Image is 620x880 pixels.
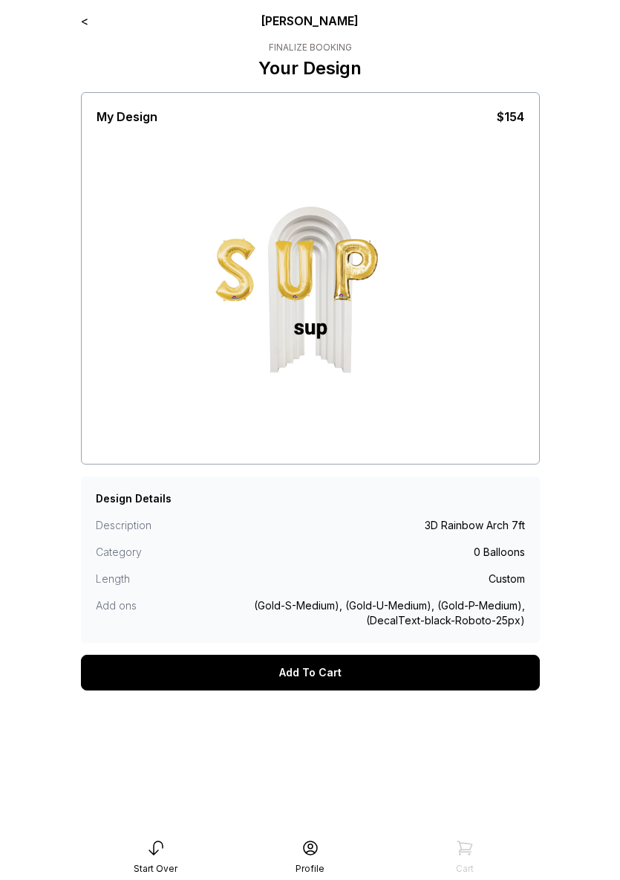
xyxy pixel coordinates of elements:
div: Add ons [96,598,203,628]
div: Add To Cart [81,655,540,690]
div: [PERSON_NAME] [172,12,448,30]
div: Finalize Booking [258,42,362,54]
div: 3D Rainbow Arch 7ft [425,518,525,533]
div: Cart [456,863,474,875]
div: Custom [489,572,525,586]
img: Custom Design [97,126,524,455]
p: Your Design [258,56,362,80]
div: Profile [296,863,324,875]
div: $154 [497,108,524,126]
div: Design Details [96,491,172,506]
div: Length [96,572,203,586]
div: Description [96,518,203,533]
div: My Design [97,108,157,126]
div: Start Over [134,863,177,875]
div: (Gold-S-Medium), (Gold-U-Medium), (Gold-P-Medium), (DecalText-black-Roboto-25px) [203,598,525,628]
div: Category [96,545,203,560]
div: 0 Balloons [474,545,525,560]
a: < [81,13,88,28]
